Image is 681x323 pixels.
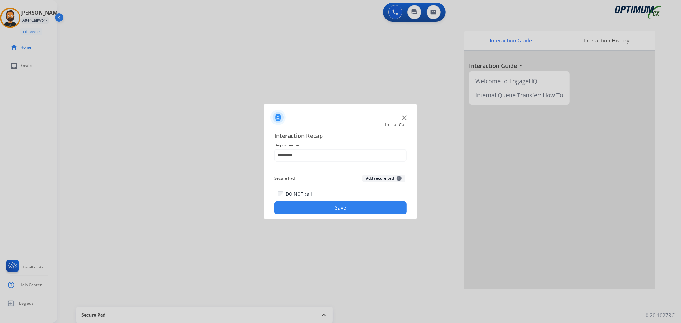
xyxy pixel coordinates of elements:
[286,191,312,197] label: DO NOT call
[397,176,402,181] span: +
[385,122,407,128] span: Initial Call
[362,175,405,182] button: Add secure pad+
[646,312,675,319] p: 0.20.1027RC
[274,175,295,182] span: Secure Pad
[274,131,407,141] span: Interaction Recap
[274,141,407,149] span: Disposition as
[274,201,407,214] button: Save
[270,110,286,125] img: contactIcon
